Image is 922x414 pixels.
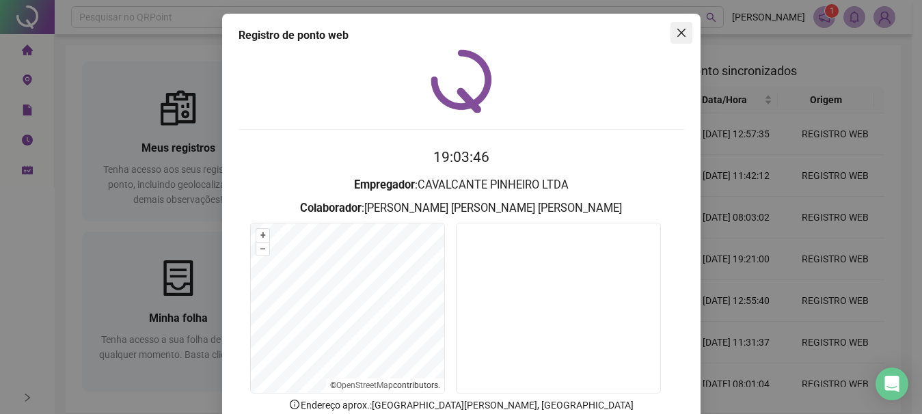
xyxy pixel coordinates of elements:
[336,381,393,390] a: OpenStreetMap
[239,398,684,413] p: Endereço aprox. : [GEOGRAPHIC_DATA][PERSON_NAME], [GEOGRAPHIC_DATA]
[256,229,269,242] button: +
[354,178,415,191] strong: Empregador
[876,368,908,400] div: Open Intercom Messenger
[256,243,269,256] button: –
[330,381,440,390] li: © contributors.
[288,398,301,411] span: info-circle
[676,27,687,38] span: close
[670,22,692,44] button: Close
[431,49,492,113] img: QRPoint
[433,149,489,165] time: 19:03:46
[239,176,684,194] h3: : CAVALCANTE PINHEIRO LTDA
[239,27,684,44] div: Registro de ponto web
[300,202,362,215] strong: Colaborador
[239,199,684,217] h3: : [PERSON_NAME] [PERSON_NAME] [PERSON_NAME]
